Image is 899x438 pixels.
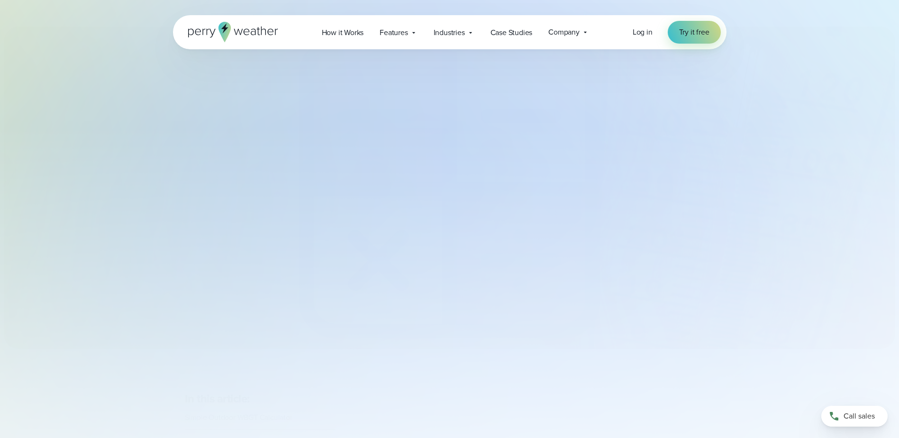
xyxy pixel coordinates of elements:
[821,406,888,427] a: Call sales
[844,411,875,422] span: Call sales
[434,27,465,38] span: Industries
[482,23,541,42] a: Case Studies
[633,27,653,38] a: Log in
[314,23,372,42] a: How it Works
[490,27,533,38] span: Case Studies
[633,27,653,37] span: Log in
[322,27,364,38] span: How it Works
[548,27,580,38] span: Company
[668,21,721,44] a: Try it free
[380,27,408,38] span: Features
[679,27,709,38] span: Try it free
